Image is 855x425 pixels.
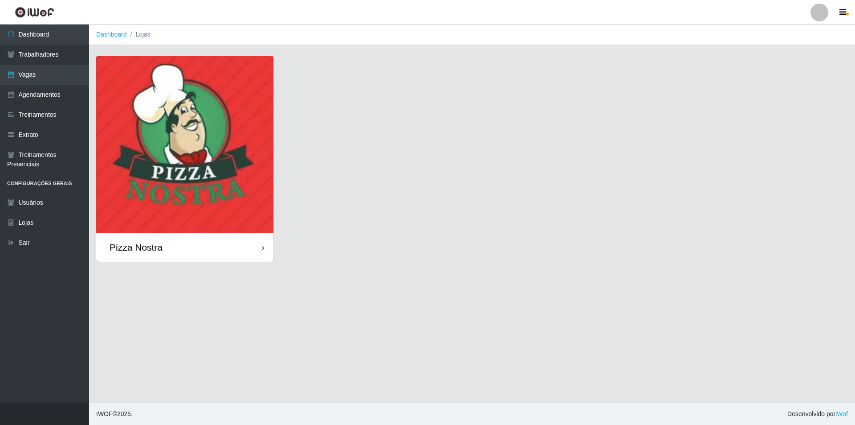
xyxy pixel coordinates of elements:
a: Dashboard [96,31,127,38]
a: iWof [835,410,848,417]
nav: breadcrumb [89,25,855,45]
li: Lojas [127,30,151,39]
span: Desenvolvido por [787,409,848,419]
img: cardImg [96,56,273,233]
span: © 2025 . [96,409,133,419]
div: Pizza Nostra [110,242,163,253]
a: Pizza Nostra [96,56,273,262]
span: IWOF [96,410,113,417]
img: CoreUI Logo [15,7,54,18]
